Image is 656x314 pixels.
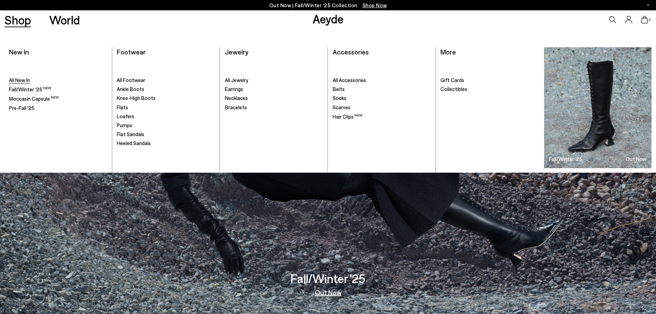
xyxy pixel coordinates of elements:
a: Loafers [117,113,215,120]
a: Out Now [315,289,342,296]
a: New In [9,48,29,56]
a: Flats [117,104,215,111]
a: Fall/Winter '25 Out Now [544,47,652,168]
a: Scarves [333,104,431,111]
span: All New In [9,77,30,83]
span: All Jewelry [225,77,248,83]
a: Jewelry [225,48,248,56]
span: Loafers [117,113,134,119]
a: Knee-High Boots [117,95,215,102]
a: Bracelets [225,104,323,111]
span: Scarves [333,104,351,110]
span: Socks [333,95,346,101]
a: World [49,14,80,26]
span: Pumps [117,122,132,128]
span: Collectibles [440,86,467,92]
a: Pre-Fall '25 [9,105,107,112]
h3: Fall/Winter '25 [549,156,582,162]
a: Ankle Boots [117,86,215,93]
span: All Footwear [117,77,145,83]
span: All Accessories [333,77,366,83]
a: Shop [4,14,31,26]
a: All Accessories [333,77,431,84]
a: All New In [9,77,107,84]
h3: Fall/Winter '25 [291,272,365,284]
a: All Jewelry [225,77,323,84]
span: Flat Sandals [117,131,144,137]
span: Moccasin Capsule [9,95,59,102]
span: Ankle Boots [117,86,144,92]
a: Hair Clips [333,113,431,120]
a: Belts [333,86,431,93]
a: Aeyde [313,11,344,26]
span: Bracelets [225,104,247,110]
a: Socks [333,95,431,102]
span: Hair Clips [333,113,363,120]
a: Collectibles [440,86,539,93]
span: Navigate to /collections/new-in [363,2,387,8]
img: Group_1295_900x.jpg [544,47,652,168]
span: Necklaces [225,95,248,101]
a: Flat Sandals [117,131,215,138]
p: Out Now | Fall/Winter ‘25 Collection [269,1,387,10]
span: Gift Cards [440,77,464,83]
a: Accessories [333,48,369,56]
span: Flats [117,104,128,110]
a: Earrings [225,86,323,93]
a: All Footwear [117,77,215,84]
a: Footwear [117,48,146,56]
a: Gift Cards [440,77,539,84]
a: Moccasin Capsule [9,95,107,102]
a: More [440,48,456,56]
a: 0 [641,16,648,23]
span: Heeled Sandals [117,140,151,146]
a: Heeled Sandals [117,140,215,147]
h3: Out Now [626,156,646,162]
span: Pre-Fall '25 [9,105,34,111]
a: Pumps [117,122,215,129]
span: Belts [333,86,345,92]
a: Necklaces [225,95,323,102]
span: 0 [648,18,652,22]
span: Fall/Winter '25 [9,86,51,92]
span: Knee-High Boots [117,95,156,101]
span: Earrings [225,86,243,92]
a: Fall/Winter '25 [9,86,107,93]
